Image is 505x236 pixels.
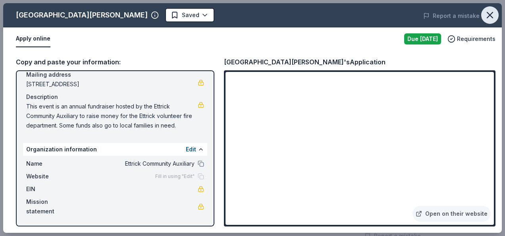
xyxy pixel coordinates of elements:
div: [GEOGRAPHIC_DATA][PERSON_NAME]'s Application [224,57,385,67]
button: Requirements [447,34,495,44]
div: Organization information [23,143,207,156]
div: Due [DATE] [404,33,441,44]
span: This event is an annual fundraiser hosted by the Ettrick Community Auxiliary to raise money for t... [26,102,198,130]
a: Open on their website [412,206,491,222]
div: Copy and paste your information: [16,57,214,67]
span: Ettrick Community Auxiliary [79,159,195,168]
span: Name [26,159,79,168]
span: Requirements [457,34,495,44]
span: [STREET_ADDRESS] [26,79,198,89]
span: Website [26,172,79,181]
button: Saved [165,8,214,22]
div: [GEOGRAPHIC_DATA][PERSON_NAME] [16,9,148,21]
div: Description [26,92,204,102]
button: Report a mistake [423,11,480,21]
span: EIN [26,184,79,194]
span: Saved [182,10,199,20]
button: Edit [186,145,196,154]
span: Fill in using "Edit" [155,173,195,180]
div: Mailing address [26,70,204,79]
span: Mission statement [26,197,79,216]
button: Apply online [16,31,50,47]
